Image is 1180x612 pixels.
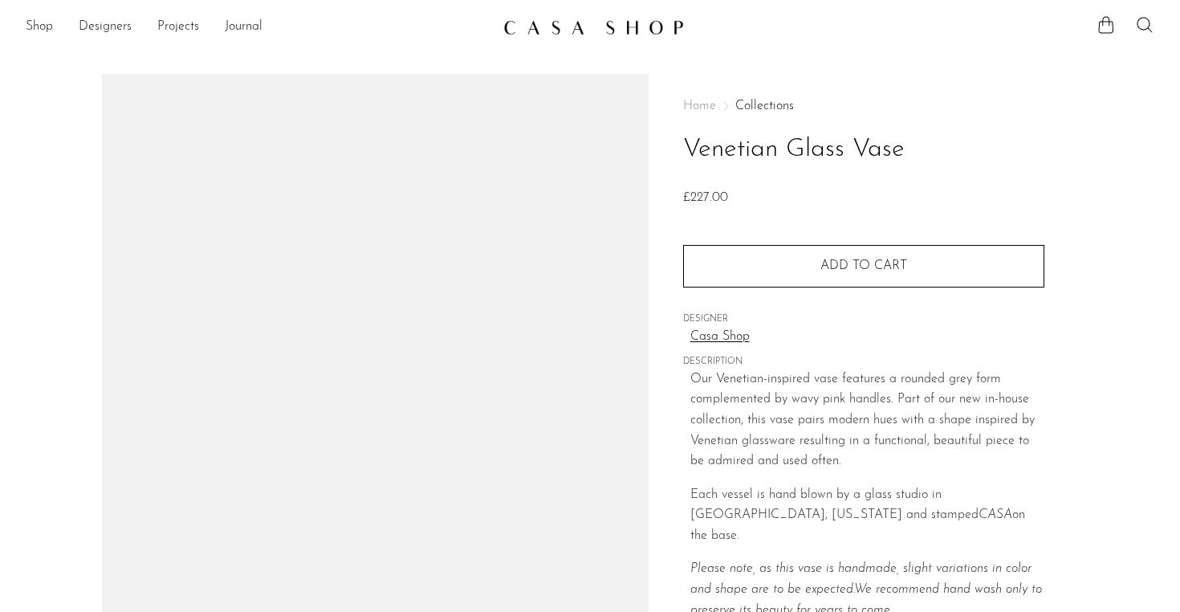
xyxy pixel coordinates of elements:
[820,259,907,272] span: Add to cart
[979,508,1012,521] em: CASA
[683,312,1044,327] span: DESIGNER
[225,17,262,38] a: Journal
[683,100,716,112] span: Home
[690,369,1044,472] p: Our Venetian-inspired vase features a rounded grey form complemented by wavy pink handles. Part o...
[690,327,1044,348] a: Casa Shop
[735,100,794,112] a: Collections
[683,129,1044,170] h1: Venetian Glass Vase
[683,355,1044,369] span: DESCRIPTION
[690,562,1031,596] em: Please note, as this vase is handmade, slight variations in color and shape are to be expected.
[157,17,199,38] a: Projects
[683,191,728,204] span: £227.00
[79,17,132,38] a: Designers
[26,14,490,41] ul: NEW HEADER MENU
[683,245,1044,287] button: Add to cart
[690,485,1044,547] p: Each vessel is hand blown by a glass studio in [GEOGRAPHIC_DATA], [US_STATE] and stamped on the b...
[26,14,490,41] nav: Desktop navigation
[26,17,53,38] a: Shop
[683,100,1044,112] nav: Breadcrumbs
